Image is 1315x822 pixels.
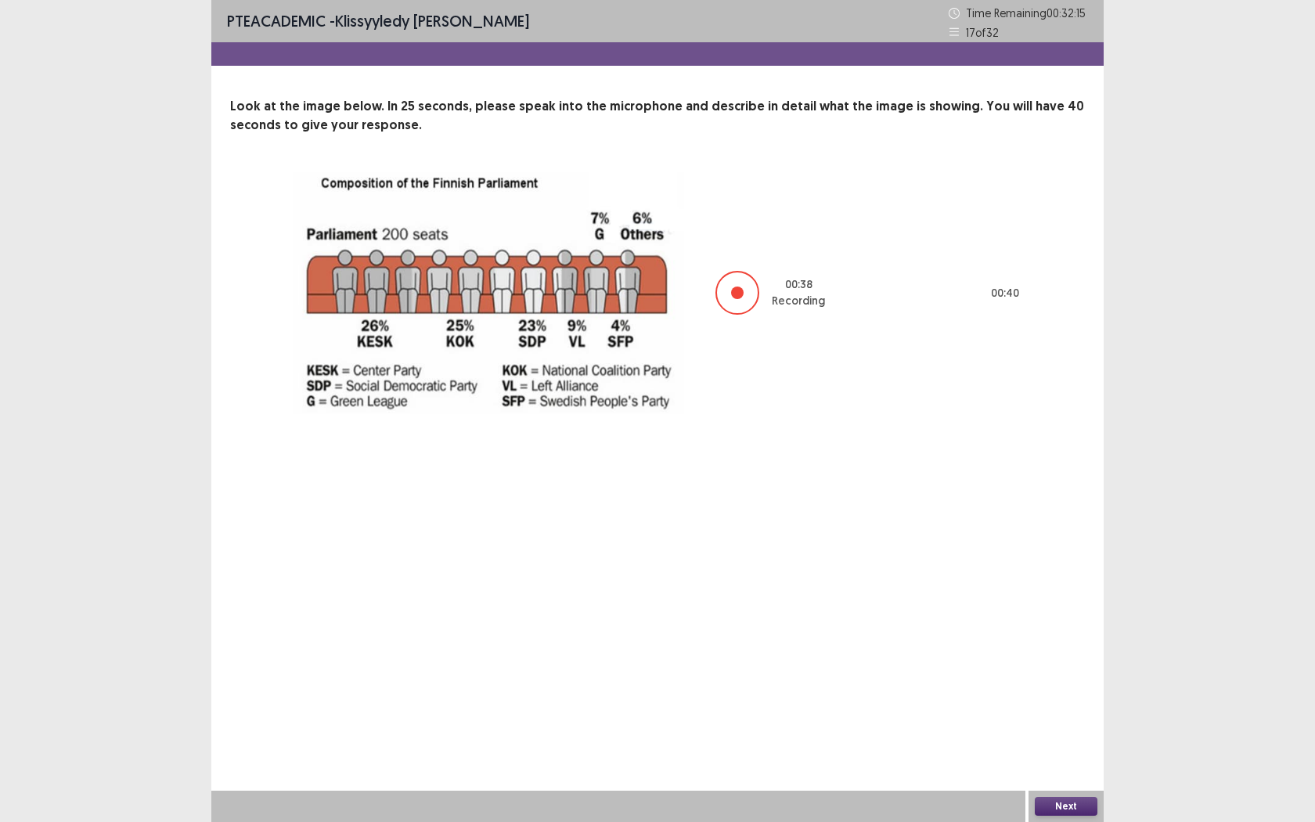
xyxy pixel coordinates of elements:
p: - Klissyyledy [PERSON_NAME] [227,9,529,33]
p: Recording [772,293,825,309]
p: 00 : 40 [991,285,1019,301]
button: Next [1035,797,1097,816]
p: Time Remaining 00 : 32 : 15 [966,5,1088,21]
p: Look at the image below. In 25 seconds, please speak into the microphone and describe in detail w... [230,97,1085,135]
img: image-description [293,172,684,414]
p: 17 of 32 [966,24,999,41]
p: 00 : 38 [785,276,812,293]
span: PTE academic [227,11,326,31]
